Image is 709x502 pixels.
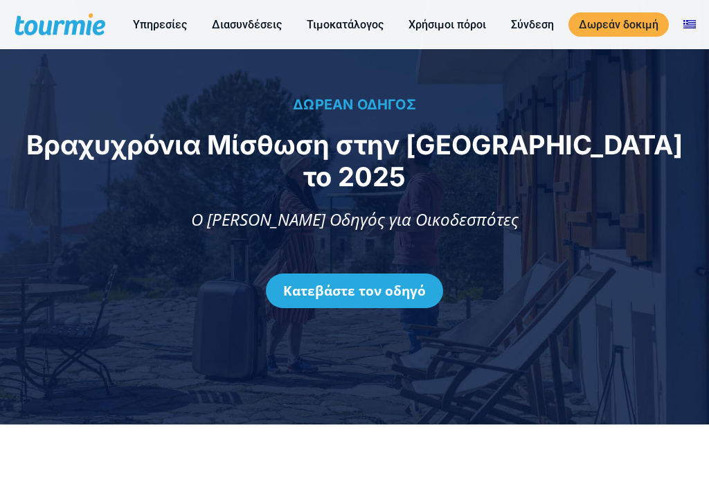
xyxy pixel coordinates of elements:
[123,16,197,33] a: Υπηρεσίες
[26,129,683,192] span: Βραχυχρόνια Μίσθωση στην [GEOGRAPHIC_DATA] το 2025
[191,208,519,231] span: Ο [PERSON_NAME] Οδηγός για Οικοδεσπότες
[501,16,564,33] a: Σύνδεση
[673,16,706,33] a: Αλλαγή σε
[398,16,496,33] a: Χρήσιμοι πόροι
[201,16,292,33] a: Διασυνδέσεις
[568,12,669,37] a: Δωρεάν δοκιμή
[296,16,394,33] a: Τιμοκατάλογος
[293,96,416,113] span: ΔΩΡΕΑΝ ΟΔΗΓΟΣ
[266,274,443,308] a: Κατεβάστε τον οδηγό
